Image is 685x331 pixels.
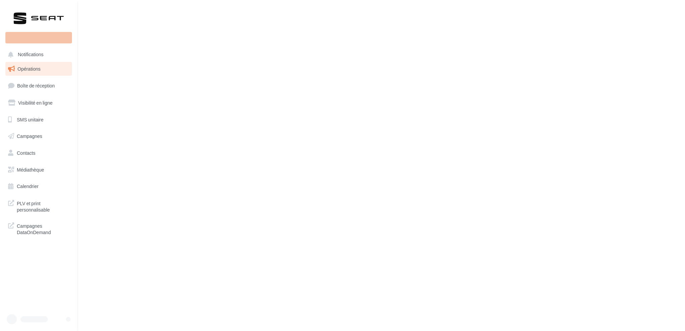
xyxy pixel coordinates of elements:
span: Notifications [18,52,43,58]
span: PLV et print personnalisable [17,199,69,213]
span: Opérations [17,66,40,72]
span: SMS unitaire [17,116,43,122]
span: Médiathèque [17,167,44,173]
a: PLV et print personnalisable [4,196,73,216]
a: Contacts [4,146,73,160]
a: Campagnes [4,129,73,143]
div: Nouvelle campagne [5,32,72,43]
a: Calendrier [4,179,73,193]
span: Boîte de réception [17,83,55,88]
a: Médiathèque [4,163,73,177]
a: Opérations [4,62,73,76]
span: Campagnes DataOnDemand [17,221,69,236]
span: Contacts [17,150,35,156]
a: SMS unitaire [4,113,73,127]
a: Boîte de réception [4,78,73,93]
span: Campagnes [17,133,42,139]
a: Campagnes DataOnDemand [4,219,73,238]
span: Calendrier [17,183,39,189]
a: Visibilité en ligne [4,96,73,110]
span: Visibilité en ligne [18,100,52,106]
